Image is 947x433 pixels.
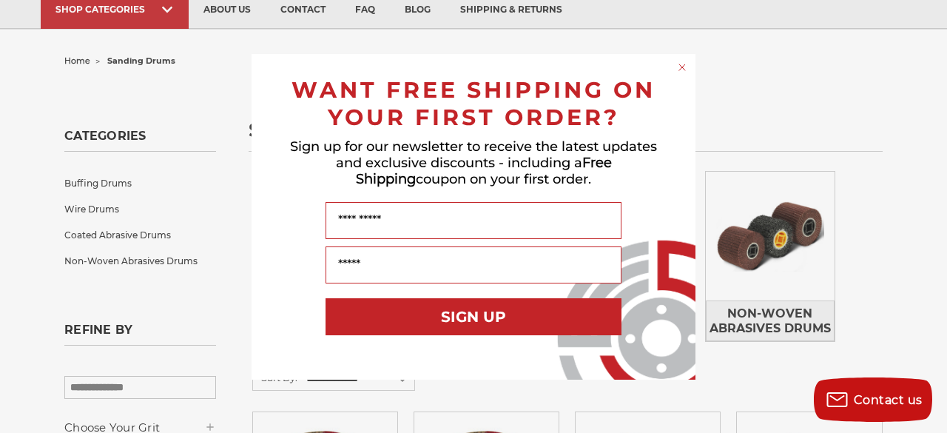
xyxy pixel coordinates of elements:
[854,393,923,407] span: Contact us
[356,155,612,187] span: Free Shipping
[675,60,690,75] button: Close dialog
[290,138,657,187] span: Sign up for our newsletter to receive the latest updates and exclusive discounts - including a co...
[291,76,656,131] span: WANT FREE SHIPPING ON YOUR FIRST ORDER?
[326,298,621,335] button: SIGN UP
[814,377,932,422] button: Contact us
